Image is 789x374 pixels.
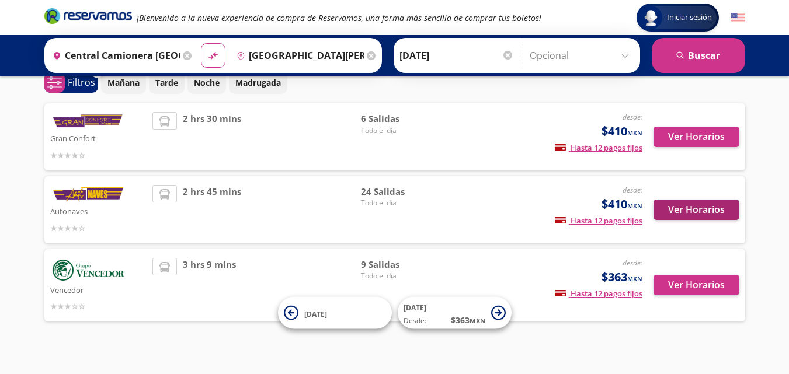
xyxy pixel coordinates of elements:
span: 24 Salidas [361,185,443,198]
p: Noche [194,76,220,89]
i: Brand Logo [44,7,132,25]
span: Todo el día [361,271,443,281]
span: 6 Salidas [361,112,443,125]
input: Elegir Fecha [399,41,514,70]
span: $410 [602,195,642,213]
span: [DATE] [404,303,426,313]
em: desde: [623,258,642,268]
button: 0Filtros [44,72,98,93]
button: Ver Horarios [654,127,739,147]
span: Hasta 12 pagos fijos [555,142,642,153]
span: Hasta 12 pagos fijos [555,288,642,299]
p: Filtros [68,75,95,89]
em: desde: [623,185,642,195]
span: $410 [602,123,642,140]
p: Mañana [107,76,140,89]
button: Mañana [101,71,146,94]
em: desde: [623,112,642,122]
img: Gran Confort [50,112,126,131]
input: Buscar Origen [48,41,180,70]
button: Ver Horarios [654,200,739,220]
input: Buscar Destino [232,41,364,70]
span: Todo el día [361,125,443,136]
button: English [731,11,745,25]
small: MXN [470,316,485,325]
p: Gran Confort [50,131,147,145]
span: 3 hrs 9 mins [183,258,236,313]
span: [DATE] [304,309,327,319]
button: Tarde [149,71,185,94]
span: Desde: [404,316,426,326]
span: 9 Salidas [361,258,443,271]
span: 2 hrs 45 mins [183,185,241,235]
button: Ver Horarios [654,275,739,295]
span: Hasta 12 pagos fijos [555,215,642,226]
em: ¡Bienvenido a la nueva experiencia de compra de Reservamos, una forma más sencilla de comprar tus... [137,12,541,23]
small: MXN [627,274,642,283]
img: Autonaves [50,185,126,204]
small: MXN [627,201,642,210]
button: [DATE]Desde:$363MXN [398,297,512,329]
button: Madrugada [229,71,287,94]
span: $363 [602,268,642,286]
p: Vencedor [50,282,147,296]
button: [DATE] [278,297,392,329]
button: Buscar [652,38,745,73]
input: Opcional [530,41,634,70]
span: $ 363 [451,314,485,326]
span: Todo el día [361,198,443,208]
p: Autonaves [50,204,147,218]
span: 2 hrs 30 mins [183,112,241,162]
button: Noche [187,71,226,94]
img: Vencedor [50,258,126,282]
a: Brand Logo [44,7,132,28]
small: MXN [627,128,642,137]
p: Tarde [155,76,178,89]
p: Madrugada [235,76,281,89]
span: Iniciar sesión [662,12,717,23]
